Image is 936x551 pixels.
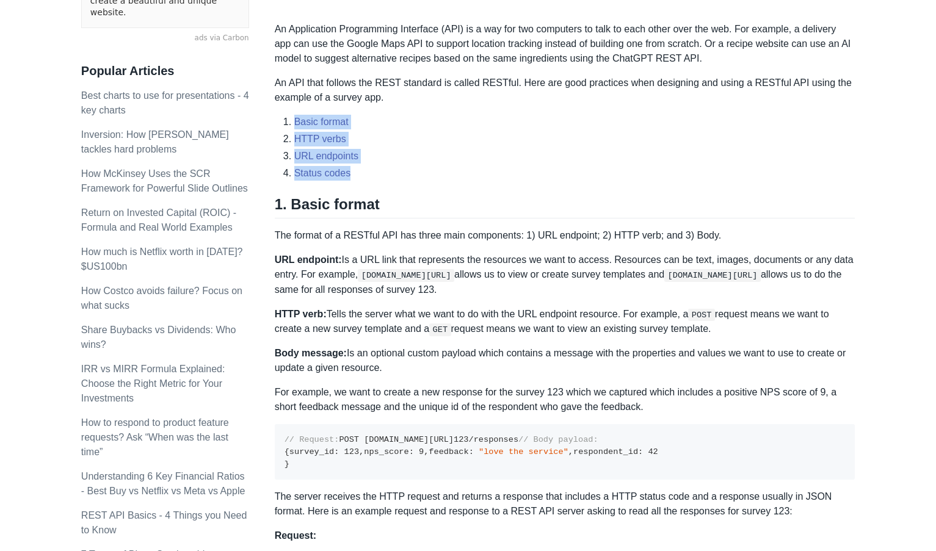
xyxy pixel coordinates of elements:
p: The format of a RESTful API has three main components: 1) URL endpoint; 2) HTTP verb; and 3) Body. [275,228,855,243]
a: Basic format [294,117,349,127]
code: POST [688,309,715,321]
a: IRR vs MIRR Formula Explained: Choose the Right Metric for Your Investments [81,364,225,403]
code: [DOMAIN_NAME][URL] [358,269,454,281]
span: , [424,447,429,456]
a: Share Buybacks vs Dividends: Who wins? [81,325,236,350]
p: An Application Programming Interface (API) is a way for two computers to talk to each other over ... [275,22,855,66]
p: Is an optional custom payload which contains a message with the properties and values we want to ... [275,346,855,375]
a: How McKinsey Uses the SCR Framework for Powerful Slide Outlines [81,168,248,193]
strong: HTTP verb: [275,309,327,319]
a: How to respond to product feature requests? Ask “When was the last time” [81,417,229,457]
code: POST [DOMAIN_NAME][URL] /responses survey_id nps_score feedback respondent_id [285,435,658,468]
span: 42 [648,447,658,456]
span: { [285,447,289,456]
span: "love the service" [479,447,568,456]
strong: Request: [275,530,316,541]
a: Status codes [294,168,351,178]
span: , [359,447,364,456]
h2: 1. Basic format [275,195,855,218]
span: } [285,459,289,469]
code: GET [429,323,451,336]
span: 9 [419,447,424,456]
a: How Costco avoids failure? Focus on what sucks [81,286,242,311]
code: [DOMAIN_NAME][URL] [664,269,761,281]
span: 123 [344,447,359,456]
span: // Request: [285,435,339,444]
a: Understanding 6 Key Financial Ratios - Best Buy vs Netflix vs Meta vs Apple [81,471,245,496]
a: ads via Carbon [81,33,249,44]
p: Is a URL link that represents the resources we want to access. Resources can be text, images, doc... [275,253,855,297]
span: , [568,447,573,456]
a: How much is Netflix worth in [DATE]? $US100bn [81,247,243,272]
p: For example, we want to create a new response for the survey 123 which we captured which includes... [275,385,855,414]
a: HTTP verbs [294,134,346,144]
a: Inversion: How [PERSON_NAME] tackles hard problems [81,129,229,154]
span: : [469,447,474,456]
span: 123 [454,435,468,444]
a: Best charts to use for presentations - 4 key charts [81,90,249,115]
span: // Body payload: [518,435,598,444]
span: : [334,447,339,456]
p: Tells the server what we want to do with the URL endpoint resource. For example, a request means ... [275,307,855,337]
p: The server receives the HTTP request and returns a response that includes a HTTP status code and ... [275,489,855,519]
p: An API that follows the REST standard is called RESTful. Here are good practices when designing a... [275,76,855,105]
strong: URL endpoint: [275,254,342,265]
span: : [638,447,643,456]
span: : [409,447,414,456]
h3: Popular Articles [81,63,249,79]
a: URL endpoints [294,151,358,161]
a: Return on Invested Capital (ROIC) - Formula and Real World Examples [81,207,236,232]
a: REST API Basics - 4 Things you Need to Know [81,510,247,535]
strong: Body message: [275,348,347,358]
